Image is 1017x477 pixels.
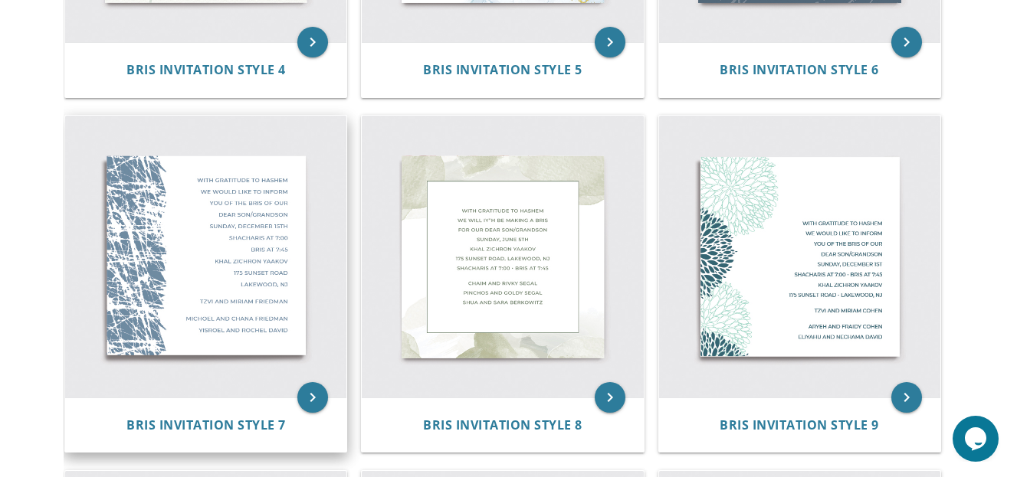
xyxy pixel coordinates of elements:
[126,63,286,77] a: Bris Invitation Style 4
[595,27,625,57] a: keyboard_arrow_right
[126,417,286,433] span: Bris Invitation Style 7
[126,61,286,78] span: Bris Invitation Style 4
[720,63,879,77] a: Bris Invitation Style 6
[423,418,582,433] a: Bris Invitation Style 8
[65,116,346,397] img: Bris Invitation Style 7
[423,61,582,78] span: Bris Invitation Style 5
[126,418,286,433] a: Bris Invitation Style 7
[423,417,582,433] span: Bris Invitation Style 8
[720,61,879,78] span: Bris Invitation Style 6
[891,27,922,57] a: keyboard_arrow_right
[720,417,879,433] span: Bris Invitation Style 9
[362,116,643,397] img: Bris Invitation Style 8
[953,416,1002,462] iframe: chat widget
[297,27,328,57] a: keyboard_arrow_right
[891,382,922,413] a: keyboard_arrow_right
[595,382,625,413] a: keyboard_arrow_right
[423,63,582,77] a: Bris Invitation Style 5
[297,382,328,413] a: keyboard_arrow_right
[720,418,879,433] a: Bris Invitation Style 9
[659,116,940,397] img: Bris Invitation Style 9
